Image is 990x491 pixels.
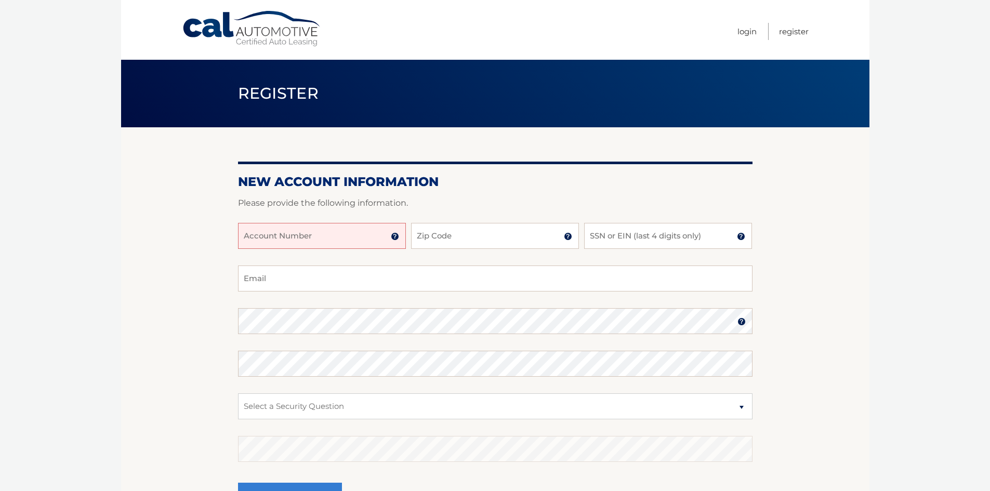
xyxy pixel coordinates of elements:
[737,232,745,241] img: tooltip.svg
[779,23,809,40] a: Register
[182,10,322,47] a: Cal Automotive
[737,317,746,326] img: tooltip.svg
[584,223,752,249] input: SSN or EIN (last 4 digits only)
[238,223,406,249] input: Account Number
[737,23,757,40] a: Login
[564,232,572,241] img: tooltip.svg
[411,223,579,249] input: Zip Code
[238,84,319,103] span: Register
[238,196,753,210] p: Please provide the following information.
[391,232,399,241] img: tooltip.svg
[238,174,753,190] h2: New Account Information
[238,266,753,291] input: Email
